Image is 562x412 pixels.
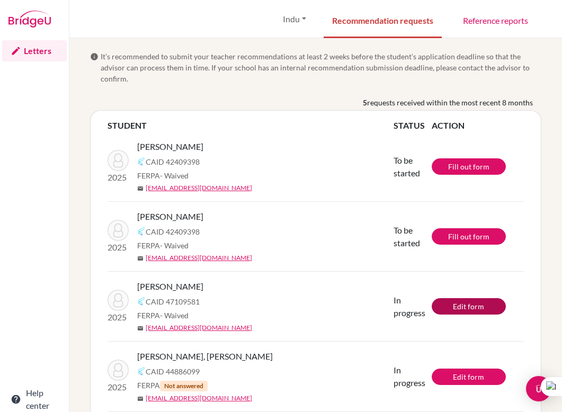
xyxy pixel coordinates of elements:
[160,381,208,391] span: Not answered
[137,310,189,321] span: FERPA
[137,227,146,236] img: Common App logo
[101,51,541,84] span: It’s recommended to submit your teacher recommendations at least 2 weeks before the student’s app...
[108,381,129,393] p: 2025
[394,295,425,318] span: In progress
[367,97,533,108] span: requests received within the most recent 8 months
[108,220,129,241] img: Adhikari, Suchit
[160,311,189,320] span: - Waived
[137,157,146,166] img: Common App logo
[146,366,200,377] span: CAID 44886099
[137,255,144,262] span: mail
[394,119,432,132] th: STATUS
[324,2,442,38] a: Recommendation requests
[137,350,273,363] span: [PERSON_NAME], [PERSON_NAME]
[137,297,146,306] img: Common App logo
[146,296,200,307] span: CAID 47109581
[2,40,67,61] a: Letters
[160,241,189,250] span: - Waived
[2,389,67,410] a: Help center
[108,241,129,254] p: 2025
[108,150,129,171] img: Adhikari, Suchit
[278,9,311,29] button: Indu
[137,185,144,192] span: mail
[137,210,203,223] span: [PERSON_NAME]
[146,323,252,333] a: [EMAIL_ADDRESS][DOMAIN_NAME]
[454,2,537,38] a: Reference reports
[160,171,189,180] span: - Waived
[137,170,189,181] span: FERPA
[137,140,203,153] span: [PERSON_NAME]
[432,228,506,245] a: Fill out form
[146,253,252,263] a: [EMAIL_ADDRESS][DOMAIN_NAME]
[108,360,129,381] img: Tamang, Eujeen
[146,393,252,403] a: [EMAIL_ADDRESS][DOMAIN_NAME]
[90,52,99,61] span: info
[363,97,367,108] b: 5
[146,183,252,193] a: [EMAIL_ADDRESS][DOMAIN_NAME]
[432,298,506,315] a: Edit form
[8,11,51,28] img: Bridge-U
[432,119,524,132] th: ACTION
[108,311,129,324] p: 2025
[108,290,129,311] img: Yadav, Debesh
[394,225,420,248] span: To be started
[108,119,393,132] th: STUDENT
[146,226,200,237] span: CAID 42409398
[108,171,129,184] p: 2025
[432,369,506,385] a: Edit form
[394,155,420,178] span: To be started
[432,158,506,175] a: Fill out form
[137,240,189,251] span: FERPA
[526,376,551,401] div: Open Intercom Messenger
[137,396,144,402] span: mail
[137,325,144,332] span: mail
[137,280,203,293] span: [PERSON_NAME]
[146,156,200,167] span: CAID 42409398
[137,380,208,391] span: FERPA
[137,367,146,375] img: Common App logo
